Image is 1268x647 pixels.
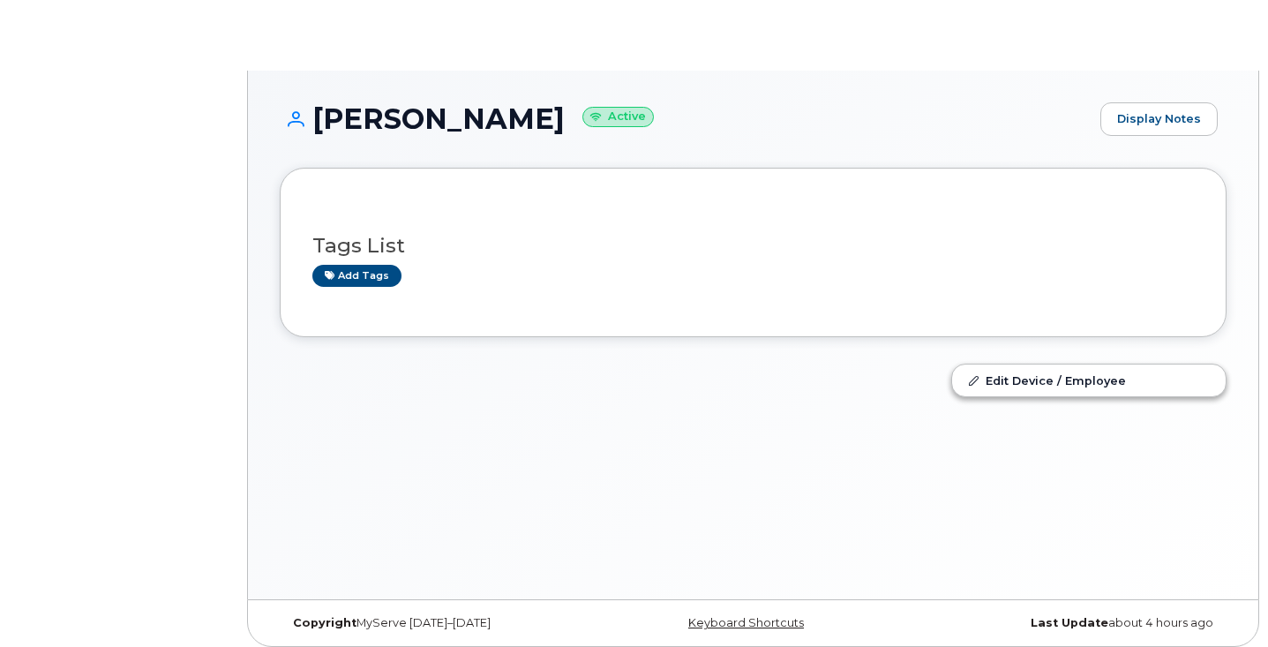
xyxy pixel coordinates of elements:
a: Add tags [312,265,401,287]
small: Active [582,107,654,127]
a: Display Notes [1100,102,1218,136]
div: about 4 hours ago [911,616,1227,630]
strong: Last Update [1031,616,1108,629]
strong: Copyright [293,616,356,629]
a: Keyboard Shortcuts [688,616,804,629]
h1: [PERSON_NAME] [280,103,1092,134]
h3: Tags List [312,235,1194,257]
a: Edit Device / Employee [952,365,1226,396]
div: MyServe [DATE]–[DATE] [280,616,596,630]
